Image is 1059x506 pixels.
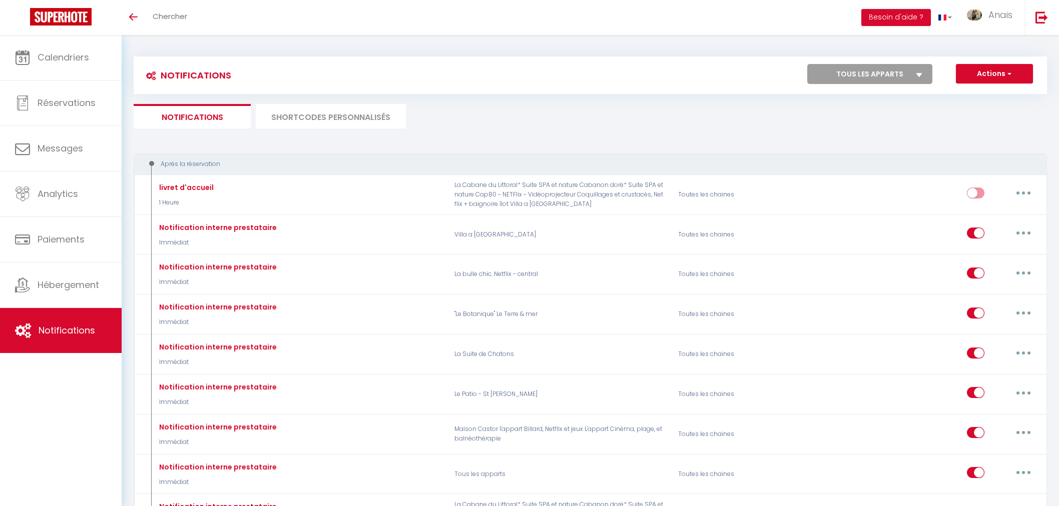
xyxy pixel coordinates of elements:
[672,459,821,488] div: Toutes les chaines
[448,419,672,448] p: Maison Castor l'appart Billard, Netflix et jeux L'appart Cinéma, plage, et balnéothérapie
[38,233,85,245] span: Paiements
[157,477,277,487] p: Immédiat
[157,381,277,392] div: Notification interne prestataire
[38,142,83,154] span: Messages
[157,357,277,367] p: Immédiat
[157,301,277,312] div: Notification interne prestataire
[157,437,277,447] p: Immédiat
[157,461,277,472] div: Notification interne prestataire
[988,8,1012,21] span: Anais
[157,341,277,352] div: Notification interne prestataire
[134,104,251,128] li: Notifications
[157,198,214,207] p: 1 Heure
[672,419,821,448] div: Toutes les chaines
[157,182,214,193] div: livret d'accueil
[672,220,821,249] div: Toutes les chaines
[672,180,821,209] div: Toutes les chaines
[39,324,95,336] span: Notifications
[141,64,231,86] h3: Notifications
[672,300,821,329] div: Toutes les chaines
[153,11,187,21] span: Chercher
[30,8,92,25] img: Super Booking
[448,379,672,408] p: Le Patio - St [PERSON_NAME]
[672,340,821,369] div: Toutes les chaines
[38,96,96,109] span: Réservations
[256,104,406,128] li: SHORTCODES PERSONNALISÉS
[861,9,931,26] button: Besoin d'aide ?
[157,277,277,287] p: Immédiat
[448,260,672,289] p: La bulle chic. Netflix - central
[157,421,277,432] div: Notification interne prestataire
[956,64,1033,84] button: Actions
[38,278,99,291] span: Hébergement
[967,9,982,21] img: ...
[143,159,1020,169] div: Après la réservation
[157,317,277,327] p: Immédiat
[157,222,277,233] div: Notification interne prestataire
[448,180,672,209] p: La Cabane du Littoral* Suite SPA et nature Cabanon doré* Suite SPA et nature Cap80 ~ NETFlix ~ Vi...
[448,300,672,329] p: "Le Botanique" Le Terre & mer
[38,51,89,63] span: Calendriers
[448,459,672,488] p: Tous les apparts
[157,261,277,272] div: Notification interne prestataire
[448,220,672,249] p: Villa a [GEOGRAPHIC_DATA]
[672,379,821,408] div: Toutes les chaines
[38,187,78,200] span: Analytics
[1035,11,1048,23] img: logout
[157,397,277,407] p: Immédiat
[448,340,672,369] p: La Suite de Chatons
[672,260,821,289] div: Toutes les chaines
[157,238,277,247] p: Immédiat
